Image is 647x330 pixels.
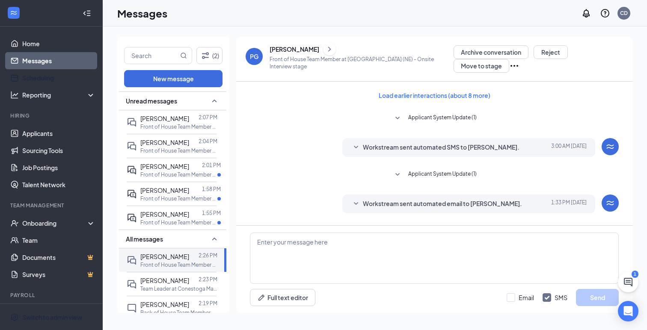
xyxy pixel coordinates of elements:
[534,45,568,59] button: Reject
[127,117,137,127] svg: DoubleChat
[22,232,95,249] a: Team
[392,113,477,124] button: SmallChevronDownApplicant System Update (1)
[127,141,137,151] svg: DoubleChat
[127,189,137,199] svg: ActiveDoubleChat
[140,219,217,226] p: Front of House Team Member at [GEOGRAPHIC_DATA] ([GEOGRAPHIC_DATA])
[551,199,587,209] span: [DATE] 1:33 PM
[140,210,189,218] span: [PERSON_NAME]
[618,301,638,321] div: Open Intercom Messenger
[270,56,454,70] p: Front of House Team Member at [GEOGRAPHIC_DATA] (NE) - Onsite Interview stage
[10,313,19,321] svg: Settings
[125,47,178,64] input: Search
[632,271,638,278] div: 1
[250,289,315,306] button: Full text editorPen
[199,276,217,283] p: 2:23 PM
[83,9,91,18] svg: Collapse
[323,43,336,56] button: ChevronRight
[22,266,95,283] a: SurveysCrown
[22,176,95,193] a: Talent Network
[10,202,94,209] div: Team Management
[22,69,95,86] a: Scheduling
[126,235,163,243] span: All messages
[202,162,221,169] p: 2:01 PM
[22,142,95,159] a: Sourcing Tools
[22,249,95,266] a: DocumentsCrown
[351,199,361,209] svg: SmallChevronDown
[250,52,258,61] div: PG
[454,45,528,59] button: Archive conversation
[199,300,217,307] p: 2:19 PM
[140,115,189,122] span: [PERSON_NAME]
[180,52,187,59] svg: MagnifyingGlass
[509,61,519,71] svg: Ellipses
[576,289,619,306] button: Send
[581,8,591,18] svg: Notifications
[202,186,221,193] p: 1:58 PM
[124,70,223,87] button: New message
[22,313,82,321] div: Switch to admin view
[140,261,217,268] p: Front of House Team Member at [GEOGRAPHIC_DATA] ([GEOGRAPHIC_DATA])
[408,170,477,180] span: Applicant System Update (1)
[200,50,211,61] svg: Filter
[140,186,189,194] span: [PERSON_NAME]
[140,309,217,316] p: Back of House Team Member at [GEOGRAPHIC_DATA] ([GEOGRAPHIC_DATA])
[363,142,519,153] span: Workstream sent automated SMS to [PERSON_NAME].
[10,219,19,227] svg: UserCheck
[199,252,217,259] p: 2:26 PM
[10,292,94,299] div: Payroll
[392,170,403,180] svg: SmallChevronDown
[140,253,189,260] span: [PERSON_NAME]
[196,47,223,64] button: Filter (2)
[22,91,96,99] div: Reporting
[10,112,94,119] div: Hiring
[392,113,403,124] svg: SmallChevronDown
[22,35,95,52] a: Home
[10,91,19,99] svg: Analysis
[127,255,137,265] svg: DoubleChat
[623,277,633,287] svg: ChatActive
[140,162,189,170] span: [PERSON_NAME]
[127,165,137,175] svg: ActiveDoubleChat
[605,141,615,152] svg: WorkstreamLogo
[140,285,217,292] p: Team Leader at Conestoga Marketplace ([GEOGRAPHIC_DATA])
[127,279,137,289] svg: DoubleChat
[199,138,217,145] p: 2:04 PM
[140,147,217,154] p: Front of House Team Member at [GEOGRAPHIC_DATA] ([GEOGRAPHIC_DATA])
[202,209,221,217] p: 1:55 PM
[22,125,95,142] a: Applicants
[392,170,477,180] button: SmallChevronDownApplicant System Update (1)
[551,142,587,153] span: [DATE] 3:00 AM
[199,114,217,121] p: 2:07 PM
[140,277,189,284] span: [PERSON_NAME]
[140,195,217,202] p: Front of House Team Member at [GEOGRAPHIC_DATA] ([GEOGRAPHIC_DATA])
[209,234,220,244] svg: SmallChevronUp
[22,52,95,69] a: Messages
[140,138,189,146] span: [PERSON_NAME]
[257,293,266,302] svg: Pen
[454,59,509,73] button: Move to stage
[140,171,217,178] p: Front of House Team Member at [GEOGRAPHIC_DATA] ([GEOGRAPHIC_DATA])
[127,213,137,223] svg: ActiveDoubleChat
[22,219,88,227] div: Onboarding
[270,45,319,53] div: [PERSON_NAME]
[126,97,177,105] span: Unread messages
[140,301,189,308] span: [PERSON_NAME]
[117,6,167,21] h1: Messages
[140,123,217,130] p: Front of House Team Member at [GEOGRAPHIC_DATA] ([GEOGRAPHIC_DATA])
[9,9,18,17] svg: WorkstreamLogo
[618,272,638,292] button: ChatActive
[127,303,137,313] svg: ChatInactive
[363,199,522,209] span: Workstream sent automated email to [PERSON_NAME].
[600,8,610,18] svg: QuestionInfo
[325,44,334,54] svg: ChevronRight
[22,159,95,176] a: Job Postings
[408,113,477,124] span: Applicant System Update (1)
[605,198,615,208] svg: WorkstreamLogo
[371,88,498,102] button: Load earlier interactions (about 8 more)
[209,96,220,106] svg: SmallChevronUp
[620,9,628,17] div: CD
[351,142,361,153] svg: SmallChevronDown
